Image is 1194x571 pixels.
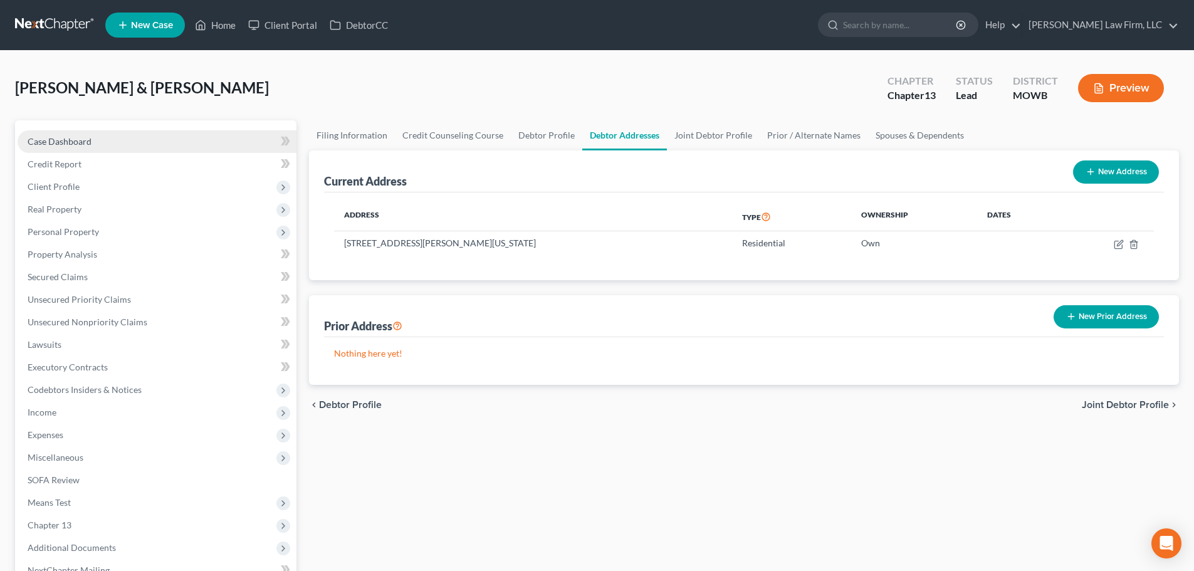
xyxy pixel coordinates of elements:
[956,74,993,88] div: Status
[28,159,81,169] span: Credit Report
[28,384,142,395] span: Codebtors Insiders & Notices
[843,13,958,36] input: Search by name...
[28,542,116,553] span: Additional Documents
[732,202,851,231] th: Type
[1169,400,1179,410] i: chevron_right
[324,318,402,333] div: Prior Address
[334,347,1154,360] p: Nothing here yet!
[1013,88,1058,103] div: MOWB
[18,333,296,356] a: Lawsuits
[1073,160,1159,184] button: New Address
[956,88,993,103] div: Lead
[189,14,242,36] a: Home
[1054,305,1159,328] button: New Prior Address
[1078,74,1164,102] button: Preview
[28,429,63,440] span: Expenses
[18,469,296,491] a: SOFA Review
[28,136,92,147] span: Case Dashboard
[28,226,99,237] span: Personal Property
[851,202,977,231] th: Ownership
[888,88,936,103] div: Chapter
[1151,528,1181,558] div: Open Intercom Messenger
[28,362,108,372] span: Executory Contracts
[1082,400,1169,410] span: Joint Debtor Profile
[28,452,83,463] span: Miscellaneous
[28,474,80,485] span: SOFA Review
[15,78,269,97] span: [PERSON_NAME] & [PERSON_NAME]
[28,271,88,282] span: Secured Claims
[28,204,81,214] span: Real Property
[1022,14,1178,36] a: [PERSON_NAME] Law Firm, LLC
[511,120,582,150] a: Debtor Profile
[131,21,173,30] span: New Case
[18,266,296,288] a: Secured Claims
[851,231,977,255] td: Own
[319,400,382,410] span: Debtor Profile
[28,181,80,192] span: Client Profile
[868,120,971,150] a: Spouses & Dependents
[760,120,868,150] a: Prior / Alternate Names
[28,407,56,417] span: Income
[18,153,296,175] a: Credit Report
[1082,400,1179,410] button: Joint Debtor Profile chevron_right
[582,120,667,150] a: Debtor Addresses
[309,120,395,150] a: Filing Information
[323,14,394,36] a: DebtorCC
[324,174,407,189] div: Current Address
[309,400,382,410] button: chevron_left Debtor Profile
[28,497,71,508] span: Means Test
[28,317,147,327] span: Unsecured Nonpriority Claims
[888,74,936,88] div: Chapter
[28,249,97,259] span: Property Analysis
[242,14,323,36] a: Client Portal
[334,202,732,231] th: Address
[395,120,511,150] a: Credit Counseling Course
[667,120,760,150] a: Joint Debtor Profile
[334,231,732,255] td: [STREET_ADDRESS][PERSON_NAME][US_STATE]
[28,520,71,530] span: Chapter 13
[977,202,1060,231] th: Dates
[979,14,1021,36] a: Help
[1013,74,1058,88] div: District
[732,231,851,255] td: Residential
[18,130,296,153] a: Case Dashboard
[309,400,319,410] i: chevron_left
[18,243,296,266] a: Property Analysis
[18,288,296,311] a: Unsecured Priority Claims
[28,294,131,305] span: Unsecured Priority Claims
[18,356,296,379] a: Executory Contracts
[28,339,61,350] span: Lawsuits
[924,89,936,101] span: 13
[18,311,296,333] a: Unsecured Nonpriority Claims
